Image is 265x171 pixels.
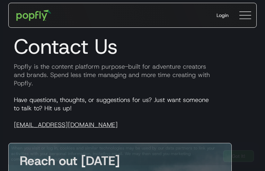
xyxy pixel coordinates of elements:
[223,150,254,162] a: Got It!
[8,34,257,59] h1: Contact Us
[8,96,257,129] p: Have questions, thoughts, or suggestions for us? Just want someone to talk to? Hit us up!
[11,145,218,162] div: When you visit or log in, cookies and similar technologies may be used by our data partners to li...
[8,62,257,87] p: Popfly is the content platform purpose-built for adventure creators and brands. Spend less time m...
[65,156,74,162] a: here
[211,6,234,24] a: Login
[14,121,118,129] a: [EMAIL_ADDRESS][DOMAIN_NAME]
[11,5,56,26] a: home
[217,12,229,19] div: Login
